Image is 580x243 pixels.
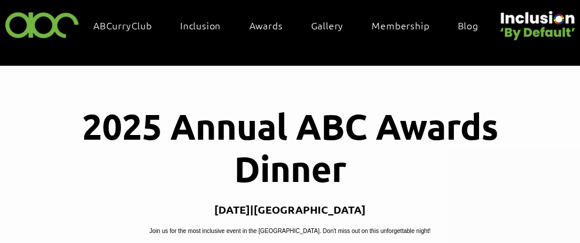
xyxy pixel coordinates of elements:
p: [GEOGRAPHIC_DATA] [254,203,366,216]
a: Membership [366,13,447,38]
img: Untitled design (22).png [496,1,577,42]
span: Gallery [311,19,344,32]
span: Inclusion [180,19,221,32]
p: Join us for the most inclusive event in the [GEOGRAPHIC_DATA]. Don't miss out on this unforgettab... [150,227,431,235]
img: ABC-Logo-Blank-Background-01-01-2.png [2,7,83,42]
h1: 2025 Annual ABC Awards Dinner [43,104,538,189]
div: Awards [243,13,300,38]
nav: Site [87,13,496,38]
a: Blog [452,13,496,38]
div: Inclusion [174,13,238,38]
span: Blog [458,19,478,32]
span: ABCurryClub [93,19,152,32]
a: Gallery [305,13,362,38]
p: [DATE] [214,203,250,216]
a: ABCurryClub [87,13,170,38]
span: Awards [249,19,282,32]
span: | [250,203,254,216]
span: Membership [372,19,429,32]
